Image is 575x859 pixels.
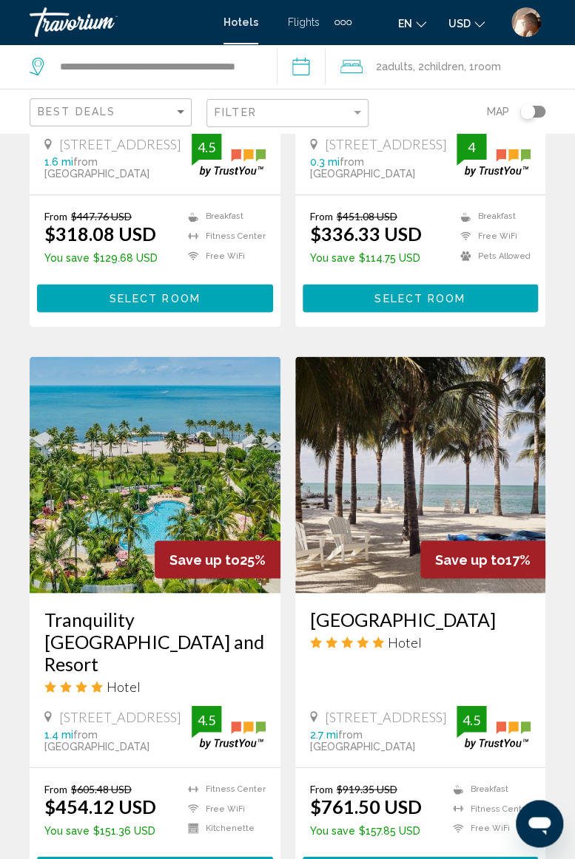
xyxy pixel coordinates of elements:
img: Z [511,7,541,37]
div: 4.5 [457,710,486,728]
span: from [GEOGRAPHIC_DATA] [44,156,149,180]
p: $157.85 USD [310,824,422,836]
ins: $761.50 USD [310,795,422,817]
a: Tranquility [GEOGRAPHIC_DATA] and Resort [44,608,266,674]
span: [STREET_ADDRESS] [325,136,447,152]
span: from [GEOGRAPHIC_DATA] [310,156,415,180]
a: Hotels [223,16,258,28]
div: 25% [155,540,280,578]
span: Best Deals [38,106,115,118]
span: Select Room [110,293,201,305]
span: 1.4 mi [44,728,73,740]
span: Adults [382,61,413,72]
span: Map [487,101,509,122]
del: $447.76 USD [71,210,132,223]
span: Save up to [169,551,240,567]
img: trustyou-badge.svg [457,133,531,177]
li: Breakfast [453,210,531,223]
span: Filter [215,106,257,118]
img: trustyou-badge.svg [457,705,531,749]
p: $114.75 USD [310,252,422,264]
span: You save [310,252,355,264]
span: 2.7 mi [310,728,338,740]
img: trustyou-badge.svg [192,133,266,177]
span: From [310,210,333,223]
span: You save [310,824,355,836]
span: en [398,18,412,30]
button: Check-in date: Aug 22, 2025 Check-out date: Aug 24, 2025 [277,44,326,89]
div: 4.5 [192,710,221,728]
li: Free WiFi [445,822,531,835]
del: $451.08 USD [337,210,397,223]
a: Select Room [303,288,539,304]
span: , 1 [464,56,501,77]
span: from [GEOGRAPHIC_DATA] [310,728,415,752]
span: From [44,210,67,223]
span: You save [44,824,90,836]
li: Free WiFi [453,230,531,242]
del: $919.35 USD [337,782,397,795]
button: Extra navigation items [334,10,352,34]
div: 5 star Hotel [310,634,531,650]
del: $605.48 USD [71,782,132,795]
div: 4 star Hotel [44,678,266,694]
a: Travorium [30,7,209,37]
span: Hotel [107,678,141,694]
p: $151.36 USD [44,824,156,836]
ins: $336.33 USD [310,223,422,245]
a: [GEOGRAPHIC_DATA] [310,608,531,630]
span: Hotel [388,634,422,650]
span: From [44,782,67,795]
li: Kitchenette [181,822,266,835]
div: 4 [457,138,486,156]
button: Toggle map [509,105,545,118]
li: Fitness Center [181,782,266,795]
button: Change currency [448,13,485,34]
p: $129.68 USD [44,252,158,264]
iframe: Button to launch messaging window [516,800,563,847]
ins: $318.08 USD [44,223,156,245]
li: Pets Allowed [453,250,531,262]
img: Hotel image [295,356,546,593]
li: Free WiFi [181,250,266,262]
div: 17% [420,540,545,578]
button: Change language [398,13,426,34]
span: Select Room [374,293,465,305]
li: Free WiFi [181,802,266,815]
span: Children [424,61,464,72]
span: Save up to [435,551,505,567]
li: Breakfast [445,782,531,795]
li: Fitness Center [181,230,266,242]
button: Filter [206,98,369,129]
span: 0.3 mi [310,156,340,168]
button: Select Room [37,284,273,311]
span: 1.6 mi [44,156,73,168]
span: Room [474,61,501,72]
span: 2 [376,56,413,77]
button: Travelers: 2 adults, 2 children [326,44,575,89]
li: Fitness Center [445,802,531,815]
span: [STREET_ADDRESS] [59,708,181,724]
button: User Menu [507,7,545,38]
ins: $454.12 USD [44,795,156,817]
a: Select Room [37,288,273,304]
span: USD [448,18,471,30]
li: Breakfast [181,210,266,223]
span: [STREET_ADDRESS] [59,136,181,152]
span: from [GEOGRAPHIC_DATA] [44,728,149,752]
img: Hotel image [30,356,280,593]
span: From [310,782,333,795]
span: You save [44,252,90,264]
span: , 2 [413,56,464,77]
mat-select: Sort by [38,106,187,119]
button: Select Room [303,284,539,311]
span: [STREET_ADDRESS] [325,708,447,724]
img: trustyou-badge.svg [192,705,266,749]
a: Flights [288,16,320,28]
